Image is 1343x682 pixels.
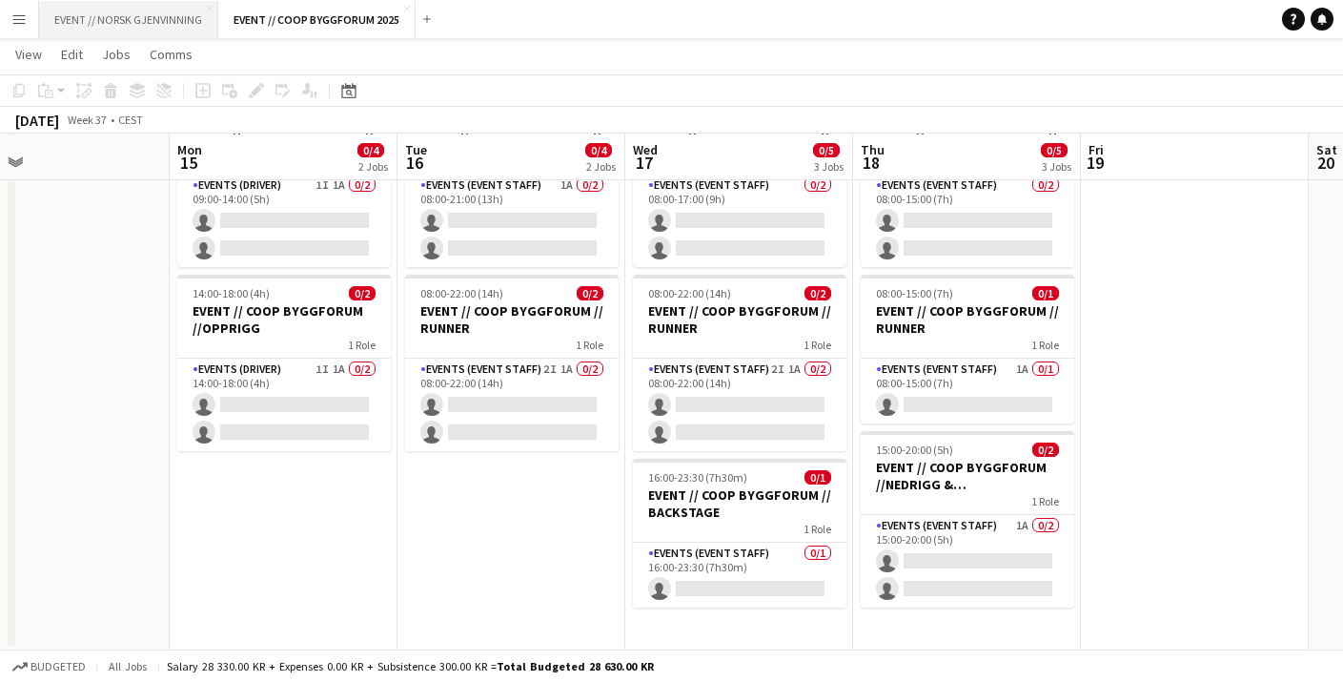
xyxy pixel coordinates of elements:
[1313,152,1337,174] span: 20
[576,338,603,352] span: 1 Role
[349,286,376,300] span: 0/2
[405,141,427,158] span: Tue
[1086,152,1104,174] span: 19
[1041,143,1068,157] span: 0/5
[861,431,1074,608] app-job-card: 15:00-20:00 (5h)0/2EVENT // COOP BYGGFORUM //NEDRIGG & TILBAKELEVERING1 RoleEvents (Event Staff)1...
[633,175,846,267] app-card-role: Events (Event Staff)0/208:00-17:00 (9h)
[177,175,391,267] app-card-role: Events (Driver)1I1A0/209:00-14:00 (5h)
[876,443,953,457] span: 15:00-20:00 (5h)
[1032,443,1059,457] span: 0/2
[633,459,846,608] app-job-card: 16:00-23:30 (7h30m)0/1EVENT // COOP BYGGFORUM // BACKSTAGE1 RoleEvents (Event Staff)0/116:00-23:3...
[405,359,619,451] app-card-role: Events (Event Staff)2I1A0/208:00-22:00 (14h)
[804,470,831,485] span: 0/1
[1089,141,1104,158] span: Fri
[193,286,270,300] span: 14:00-18:00 (4h)
[177,302,391,337] h3: EVENT // COOP BYGGFORUM //OPPRIGG
[174,152,202,174] span: 15
[648,470,747,485] span: 16:00-23:30 (7h30m)
[357,143,384,157] span: 0/4
[61,46,83,63] span: Edit
[586,159,616,174] div: 2 Jobs
[813,143,840,157] span: 0/5
[861,175,1074,267] app-card-role: Events (Event Staff)0/208:00-15:00 (7h)
[861,275,1074,424] app-job-card: 08:00-15:00 (7h)0/1EVENT // COOP BYGGFORUM // RUNNER1 RoleEvents (Event Staff)1A0/108:00-15:00 (7h)
[633,141,658,158] span: Wed
[804,338,831,352] span: 1 Role
[8,42,50,67] a: View
[15,46,42,63] span: View
[1316,141,1337,158] span: Sat
[63,113,111,127] span: Week 37
[420,286,503,300] span: 08:00-22:00 (14h)
[861,359,1074,424] app-card-role: Events (Event Staff)1A0/108:00-15:00 (7h)
[94,42,138,67] a: Jobs
[876,286,953,300] span: 08:00-15:00 (7h)
[633,275,846,451] app-job-card: 08:00-22:00 (14h)0/2EVENT // COOP BYGGFORUM // RUNNER1 RoleEvents (Event Staff)2I1A0/208:00-22:00...
[633,359,846,451] app-card-role: Events (Event Staff)2I1A0/208:00-22:00 (14h)
[630,152,658,174] span: 17
[348,338,376,352] span: 1 Role
[633,543,846,608] app-card-role: Events (Event Staff)0/116:00-23:30 (7h30m)
[105,659,151,673] span: All jobs
[53,42,91,67] a: Edit
[150,46,193,63] span: Comms
[814,159,844,174] div: 3 Jobs
[861,515,1074,608] app-card-role: Events (Event Staff)1A0/215:00-20:00 (5h)
[167,659,654,673] div: Salary 28 330.00 KR + Expenses 0.00 KR + Subsistence 300.00 KR =
[102,46,131,63] span: Jobs
[15,111,59,130] div: [DATE]
[358,159,388,174] div: 2 Jobs
[177,359,391,451] app-card-role: Events (Driver)1I1A0/214:00-18:00 (4h)
[218,1,416,38] button: EVENT // COOP BYGGFORUM 2025
[1032,286,1059,300] span: 0/1
[177,275,391,451] app-job-card: 14:00-18:00 (4h)0/2EVENT // COOP BYGGFORUM //OPPRIGG1 RoleEvents (Driver)1I1A0/214:00-18:00 (4h)
[177,141,202,158] span: Mon
[1031,494,1059,508] span: 1 Role
[1031,338,1059,352] span: 1 Role
[633,302,846,337] h3: EVENT // COOP BYGGFORUM // RUNNER
[497,659,654,673] span: Total Budgeted 28 630.00 KR
[1042,159,1071,174] div: 3 Jobs
[405,275,619,451] app-job-card: 08:00-22:00 (14h)0/2EVENT // COOP BYGGFORUM // RUNNER1 RoleEvents (Event Staff)2I1A0/208:00-22:00...
[804,286,831,300] span: 0/2
[861,302,1074,337] h3: EVENT // COOP BYGGFORUM // RUNNER
[633,486,846,521] h3: EVENT // COOP BYGGFORUM // BACKSTAGE
[861,459,1074,493] h3: EVENT // COOP BYGGFORUM //NEDRIGG & TILBAKELEVERING
[858,152,885,174] span: 18
[142,42,200,67] a: Comms
[118,113,143,127] div: CEST
[405,175,619,267] app-card-role: Events (Event Staff)1A0/208:00-21:00 (13h)
[861,141,885,158] span: Thu
[10,656,89,677] button: Budgeted
[402,152,427,174] span: 16
[39,1,218,38] button: EVENT // NORSK GJENVINNING
[405,302,619,337] h3: EVENT // COOP BYGGFORUM // RUNNER
[804,522,831,536] span: 1 Role
[31,660,86,673] span: Budgeted
[585,143,612,157] span: 0/4
[648,286,731,300] span: 08:00-22:00 (14h)
[577,286,603,300] span: 0/2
